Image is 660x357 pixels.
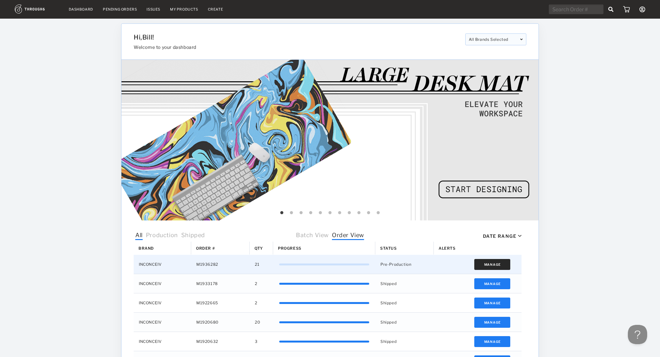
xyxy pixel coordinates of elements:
div: Shipped [375,332,434,351]
div: M1920680 [191,313,250,332]
div: INCONCEIV [134,293,191,312]
div: Shipped [375,274,434,293]
button: Manage [474,336,511,347]
a: Dashboard [69,7,93,12]
div: M1936282 [191,255,250,274]
h1: Hi, Bill ! [134,33,460,41]
span: Production [146,232,178,240]
button: 4 [308,210,314,216]
div: Press SPACE to select this row. [134,313,522,332]
span: Batch View [296,232,329,240]
div: Press SPACE to select this row. [134,274,522,293]
span: Status [380,246,397,251]
span: Progress [278,246,301,251]
div: All Brands Selected [465,33,526,45]
div: INCONCEIV [134,313,191,332]
div: INCONCEIV [134,332,191,351]
span: Shipped [181,232,205,240]
div: Date Range [483,233,516,239]
span: 2 [255,299,257,307]
input: Search Order # [549,4,603,14]
div: Press SPACE to select this row. [134,293,522,313]
span: 2 [255,280,257,288]
button: 10 [365,210,372,216]
iframe: Toggle Customer Support [628,325,647,344]
button: Manage [474,259,511,270]
a: Create [208,7,223,12]
h3: Welcome to your dashboard [134,44,460,50]
div: Press SPACE to select this row. [134,255,522,274]
img: 68b8b232-0003-4352-b7e2-3a53cc3ac4a2.gif [121,60,539,220]
span: Brand [138,246,154,251]
button: 2 [288,210,295,216]
a: Pending Orders [103,7,137,12]
button: 5 [317,210,324,216]
div: M1920632 [191,332,250,351]
button: 8 [346,210,352,216]
div: INCONCEIV [134,255,191,274]
span: Order View [332,232,364,240]
a: My Products [170,7,198,12]
button: 3 [298,210,304,216]
div: INCONCEIV [134,274,191,293]
div: M1922665 [191,293,250,312]
div: Shipped [375,293,434,312]
button: Manage [474,278,511,289]
span: Order # [196,246,215,251]
button: 6 [327,210,333,216]
button: Manage [474,298,511,308]
img: icon_caret_down_black.69fb8af9.svg [518,235,522,237]
span: 21 [255,260,259,269]
img: logo.1c10ca64.svg [15,4,59,13]
button: 11 [375,210,381,216]
button: 7 [336,210,343,216]
span: All [135,232,143,240]
div: M1933178 [191,274,250,293]
img: icon_cart.dab5cea1.svg [623,6,630,13]
button: 1 [279,210,285,216]
span: Alerts [439,246,456,251]
a: Issues [147,7,160,12]
span: 20 [255,318,260,326]
div: Shipped [375,313,434,332]
div: Press SPACE to select this row. [134,332,522,351]
span: Qty [254,246,263,251]
span: 3 [255,337,258,346]
div: Pre-Production [375,255,434,274]
button: Manage [474,317,511,328]
button: 9 [356,210,362,216]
